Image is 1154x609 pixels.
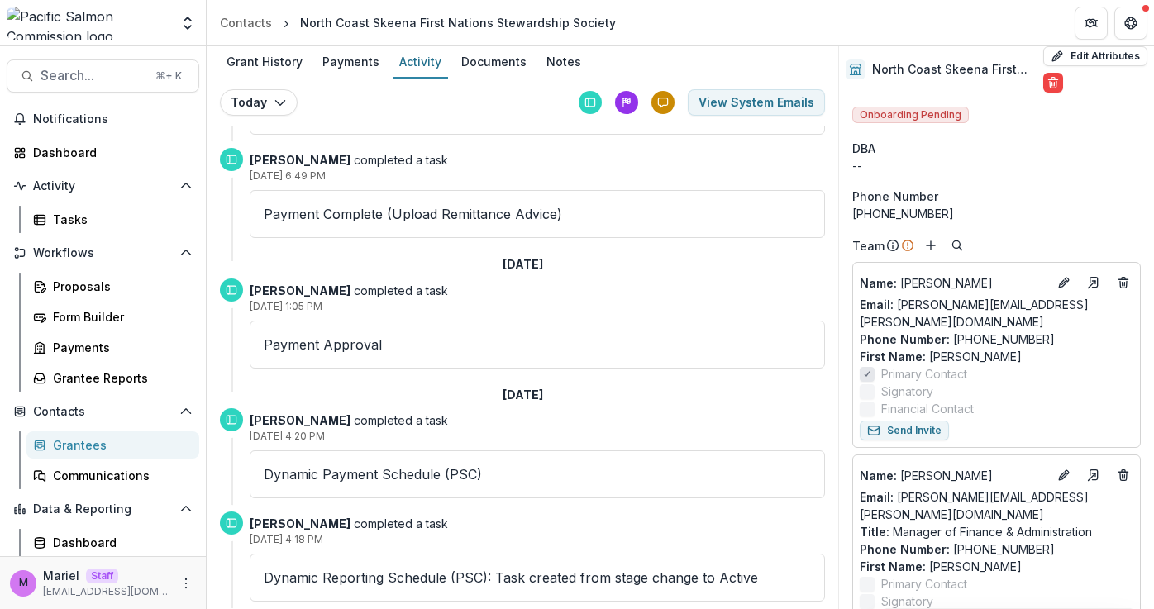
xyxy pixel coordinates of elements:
[7,139,199,166] a: Dashboard
[1075,7,1108,40] button: Partners
[264,335,811,354] p: Payment Approval
[852,157,1141,174] div: --
[503,388,543,402] h2: [DATE]
[860,467,1047,484] a: Name: [PERSON_NAME]
[250,151,825,169] p: completed a task
[53,278,186,295] div: Proposals
[86,569,118,583] p: Staff
[688,89,825,116] button: View System Emails
[316,50,386,74] div: Payments
[540,50,588,74] div: Notes
[852,237,885,255] p: Team
[33,144,186,161] div: Dashboard
[921,236,941,255] button: Add
[250,169,825,183] p: [DATE] 6:49 PM
[1113,273,1133,293] button: Deletes
[264,568,811,588] p: Dynamic Reporting Schedule (PSC): Task created from stage change to Active
[860,421,949,440] button: Send Invite
[860,490,894,504] span: Email:
[1080,269,1107,296] a: Go to contact
[860,525,889,539] span: Title :
[872,63,1037,77] h2: North Coast Skeena First Nations Stewardship Society
[26,364,199,392] a: Grantee Reports
[41,68,145,83] span: Search...
[393,46,448,79] a: Activity
[264,464,811,484] p: Dynamic Payment Schedule (PSC)
[7,398,199,425] button: Open Contacts
[1043,46,1147,66] button: Edit Attributes
[53,308,186,326] div: Form Builder
[7,173,199,199] button: Open Activity
[250,412,825,429] p: completed a task
[250,299,825,314] p: [DATE] 1:05 PM
[53,211,186,228] div: Tasks
[250,283,350,297] strong: [PERSON_NAME]
[264,204,811,224] p: Payment Complete (Upload Remittance Advice)
[860,488,1133,523] a: Email: [PERSON_NAME][EMAIL_ADDRESS][PERSON_NAME][DOMAIN_NAME]
[7,106,199,132] button: Notifications
[393,50,448,74] div: Activity
[26,431,199,459] a: Grantees
[43,584,169,599] p: [EMAIL_ADDRESS][DOMAIN_NAME]
[250,515,825,532] p: completed a task
[213,11,279,35] a: Contacts
[19,578,28,588] div: Mariel
[53,467,186,484] div: Communications
[881,383,933,400] span: Signatory
[300,14,616,31] div: North Coast Skeena First Nations Stewardship Society
[220,14,272,31] div: Contacts
[860,274,1047,292] p: [PERSON_NAME]
[947,236,967,255] button: Search
[860,523,1133,540] p: Manager of Finance & Administration
[250,413,350,427] strong: [PERSON_NAME]
[852,140,875,157] span: DBA
[860,274,1047,292] a: Name: [PERSON_NAME]
[860,469,897,483] span: Name :
[7,59,199,93] button: Search...
[250,516,350,530] strong: [PERSON_NAME]
[33,112,193,126] span: Notifications
[33,179,173,193] span: Activity
[852,107,969,123] span: Onboarding Pending
[852,205,1141,222] div: [PHONE_NUMBER]
[220,50,309,74] div: Grant History
[220,46,309,79] a: Grant History
[53,369,186,387] div: Grantee Reports
[7,7,169,40] img: Pacific Salmon Commission logo
[881,365,967,383] span: Primary Contact
[881,400,974,417] span: Financial Contact
[26,462,199,489] a: Communications
[33,502,173,516] span: Data & Reporting
[1054,273,1074,293] button: Edit
[176,573,196,593] button: More
[1080,462,1107,488] a: Go to contact
[1054,465,1074,485] button: Edit
[540,46,588,79] a: Notes
[213,11,622,35] nav: breadcrumb
[250,153,350,167] strong: [PERSON_NAME]
[881,575,967,592] span: Primary Contact
[53,534,186,551] div: Dashboard
[152,67,185,85] div: ⌘ + K
[860,331,1133,348] p: [PHONE_NUMBER]
[503,258,543,272] h2: [DATE]
[852,188,938,205] span: Phone Number
[860,540,1133,558] p: [PHONE_NUMBER]
[26,206,199,233] a: Tasks
[7,496,199,522] button: Open Data & Reporting
[1113,465,1133,485] button: Deletes
[7,240,199,266] button: Open Workflows
[860,542,950,556] span: Phone Number :
[53,436,186,454] div: Grantees
[860,467,1047,484] p: [PERSON_NAME]
[250,532,825,547] p: [DATE] 4:18 PM
[26,529,199,556] a: Dashboard
[250,282,825,299] p: completed a task
[860,559,926,573] span: First Name :
[176,7,199,40] button: Open entity switcher
[860,276,897,290] span: Name :
[860,350,926,364] span: First Name :
[33,246,173,260] span: Workflows
[26,334,199,361] a: Payments
[860,296,1133,331] a: Email: [PERSON_NAME][EMAIL_ADDRESS][PERSON_NAME][DOMAIN_NAME]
